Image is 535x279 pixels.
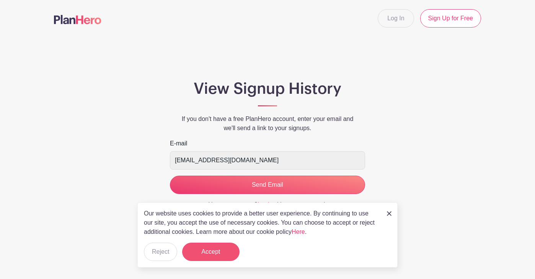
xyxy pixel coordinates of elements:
button: Accept [182,243,240,261]
input: e.g. julie@eventco.com [170,151,365,170]
img: logo-507f7623f17ff9eddc593b1ce0a138ce2505c220e1c5a4e2b4648c50719b7d32.svg [54,15,101,24]
a: Sign Up for Free [420,9,481,28]
input: Send Email [170,176,365,194]
label: E-mail [170,139,187,148]
img: close_button-5f87c8562297e5c2d7936805f587ecaba9071eb48480494691a3f1689db116b3.svg [387,211,391,216]
button: Reject [144,243,177,261]
p: Our website uses cookies to provide a better user experience. By continuing to use our site, you ... [144,209,379,237]
p: Have an account? with your password. [170,200,365,209]
p: If you don't have a free PlanHero account, enter your email and we'll send a link to your signups. [170,114,365,133]
a: Here [292,228,305,235]
h1: View Signup History [170,80,365,98]
a: Login [258,201,272,208]
a: Log In [378,9,414,28]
